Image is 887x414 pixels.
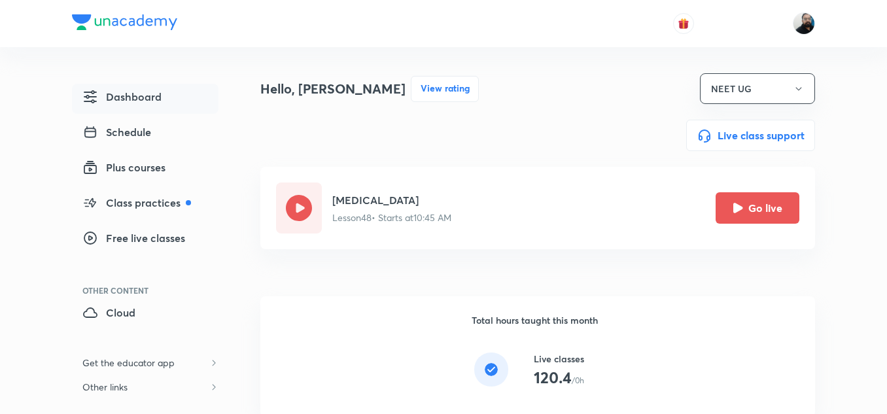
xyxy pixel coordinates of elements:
button: avatar [673,13,694,34]
h3: 120.4 [534,368,572,387]
h5: [MEDICAL_DATA] [332,192,451,208]
div: Other Content [82,286,218,294]
img: Sumit Kumar Agrawal [793,12,815,35]
a: Plus courses [72,154,218,184]
img: Company Logo [72,14,177,30]
a: Dashboard [72,84,218,114]
h6: Total hours taught this month [472,313,598,327]
h4: Hello, [PERSON_NAME] [260,79,406,99]
p: /0h [572,375,584,387]
button: Go live [716,192,799,224]
span: Schedule [82,124,151,140]
span: Class practices [82,195,191,211]
a: Class practices [72,190,218,220]
p: Lesson 48 • Starts at 10:45 AM [332,211,451,224]
a: Company Logo [72,14,177,33]
img: avatar [678,18,689,29]
span: Cloud [82,305,135,320]
h6: Get the educator app [72,351,185,375]
button: Live class support [686,120,815,151]
span: Free live classes [82,230,185,246]
h6: Live classes [534,352,584,366]
a: Cloud [72,300,218,330]
a: Free live classes [72,225,218,255]
h6: Other links [72,375,138,399]
span: Dashboard [82,89,162,105]
span: Plus courses [82,160,165,175]
button: NEET UG [700,73,815,104]
button: View rating [411,76,479,102]
a: Schedule [72,119,218,149]
iframe: Help widget launcher [771,363,873,400]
